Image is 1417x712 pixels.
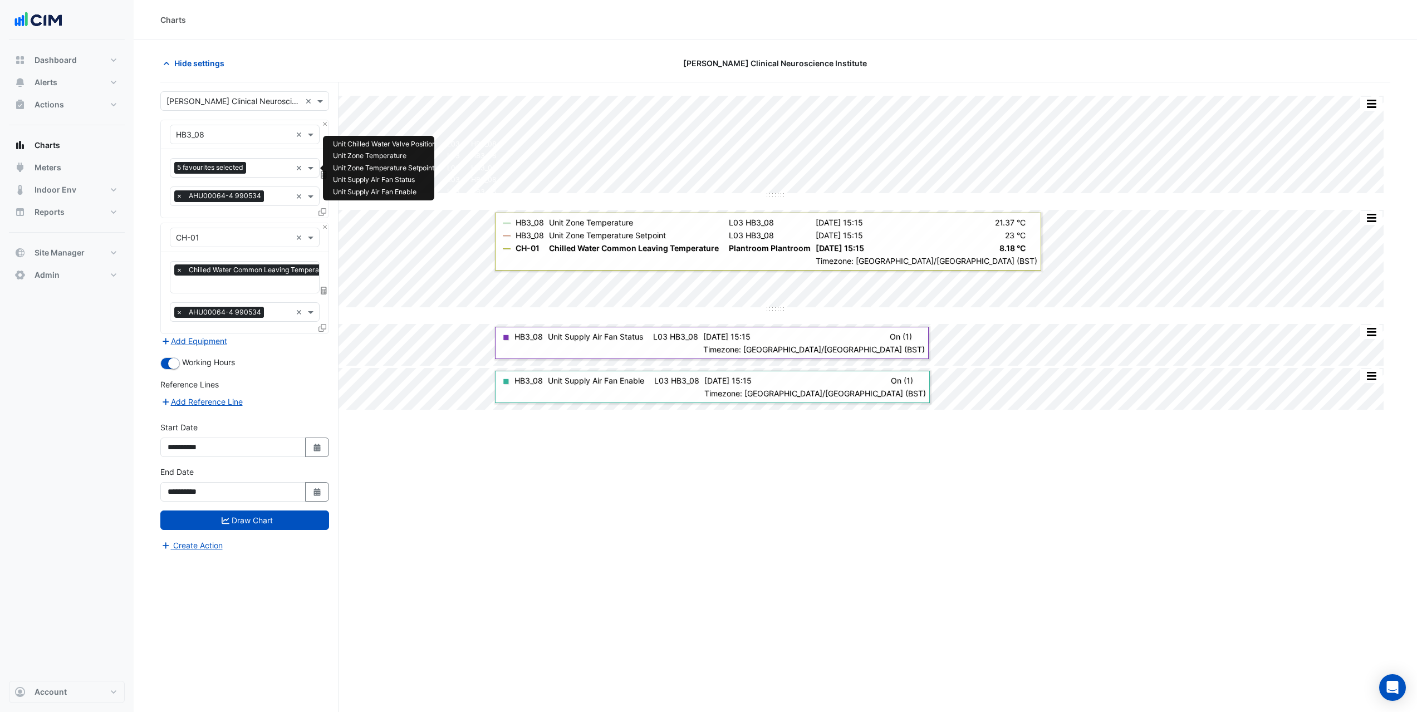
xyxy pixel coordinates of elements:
app-icon: Dashboard [14,55,26,66]
td: L03 [442,162,465,174]
app-icon: Site Manager [14,247,26,258]
label: Reference Lines [160,379,219,390]
span: Clear [296,162,305,174]
td: L03 [442,138,465,150]
span: AHU00064-4 990534 [186,190,264,202]
span: 5 favourites selected [174,162,246,173]
span: Hide settings [174,57,224,69]
button: Site Manager [9,242,125,264]
button: More Options [1360,97,1382,111]
button: Charts [9,134,125,156]
td: L03 [442,186,465,198]
app-icon: Charts [14,140,26,151]
span: Indoor Env [35,184,76,195]
app-icon: Meters [14,162,26,173]
button: Dashboard [9,49,125,71]
button: More Options [1360,325,1382,339]
span: AHU00064-4 990534 [186,307,264,318]
span: Actions [35,99,64,110]
label: Start Date [160,421,198,433]
div: Charts [160,14,186,26]
button: More Options [1360,211,1382,225]
button: Reports [9,201,125,223]
span: Alerts [35,77,57,88]
td: Unit Zone Temperature Setpoint [327,162,442,174]
td: HB3_08 [465,186,502,198]
span: Admin [35,269,60,281]
button: Hide settings [160,53,232,73]
button: Account [9,681,125,703]
button: Add Equipment [160,335,228,347]
span: Account [35,686,67,698]
span: Charts [35,140,60,151]
span: × [174,190,184,202]
button: Draw Chart [160,510,329,530]
span: Clear [296,306,305,318]
app-icon: Alerts [14,77,26,88]
app-icon: Indoor Env [14,184,26,195]
td: Unit Zone Temperature [327,150,442,163]
button: Add Reference Line [160,395,243,408]
td: HB3_08 [465,162,502,174]
button: Alerts [9,71,125,94]
td: HB3_08 [465,138,502,150]
span: Site Manager [35,247,85,258]
td: L03 [442,150,465,163]
td: Unit Chilled Water Valve Position [327,138,442,150]
label: End Date [160,466,194,478]
span: Clone Favourites and Tasks from this Equipment to other Equipment [318,207,326,217]
app-icon: Admin [14,269,26,281]
td: HB3_08 [465,174,502,186]
img: Company Logo [13,9,63,31]
fa-icon: Select Date [312,443,322,452]
button: Close [321,120,328,127]
span: Reports [35,207,65,218]
button: Meters [9,156,125,179]
span: Clear [296,232,305,243]
button: Actions [9,94,125,116]
td: L03 [442,174,465,186]
button: More Options [1360,369,1382,383]
span: Chilled Water Common Leaving Temperature - Plantroom, Plantroom [186,264,410,276]
span: Choose Function [319,286,329,295]
button: Create Action [160,539,223,552]
span: Choose Function [319,170,329,179]
span: Clear [305,95,315,107]
span: Working Hours [182,357,235,367]
td: Unit Supply Air Fan Enable [327,186,442,198]
div: Open Intercom Messenger [1379,674,1406,701]
span: Clear [296,129,305,140]
app-icon: Reports [14,207,26,218]
td: Unit Supply Air Fan Status [327,174,442,186]
td: HB3_08 [465,150,502,163]
button: Admin [9,264,125,286]
span: × [174,264,184,276]
button: Close [321,223,328,230]
span: × [174,307,184,318]
button: Indoor Env [9,179,125,201]
app-icon: Actions [14,99,26,110]
span: Dashboard [35,55,77,66]
span: Clear [296,190,305,202]
span: Clone Favourites and Tasks from this Equipment to other Equipment [318,323,326,332]
fa-icon: Select Date [312,487,322,497]
span: Meters [35,162,61,173]
span: [PERSON_NAME] Clinical Neuroscience Institute [683,57,867,69]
